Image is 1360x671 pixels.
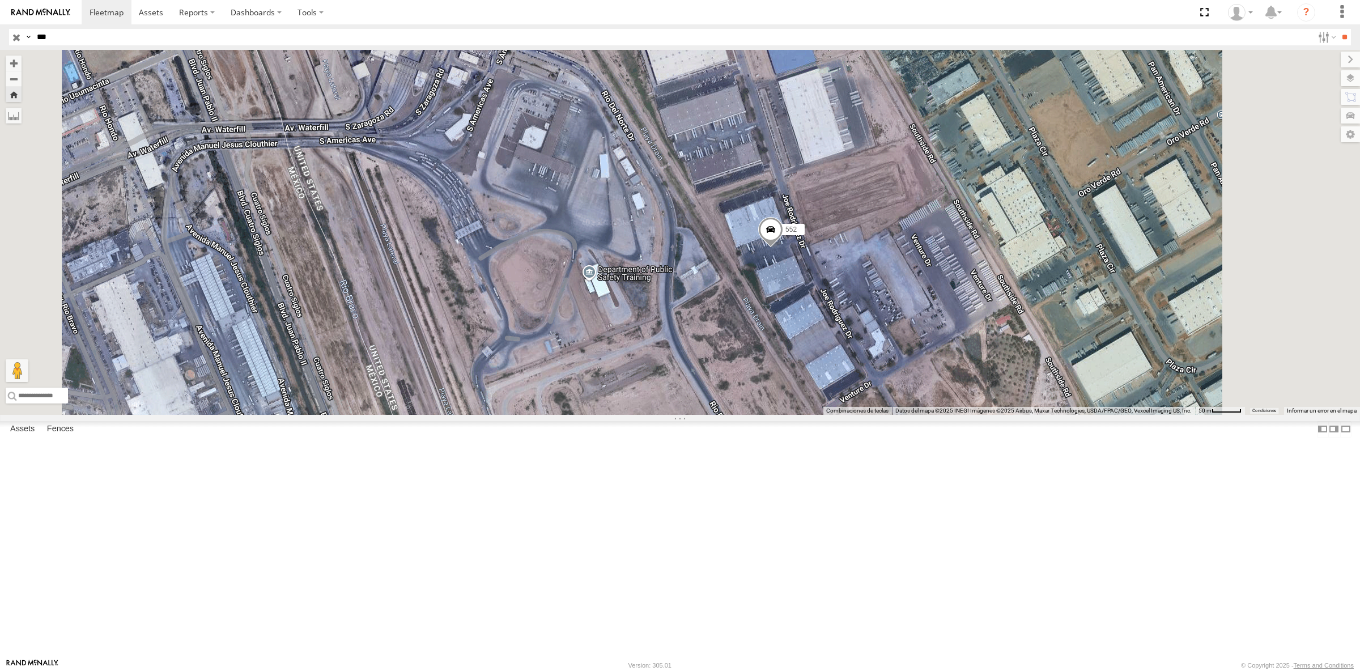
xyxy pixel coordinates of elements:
[1241,662,1354,669] div: © Copyright 2025 -
[826,407,889,415] button: Combinaciones de teclas
[1317,421,1328,438] label: Dock Summary Table to the Left
[1252,409,1276,413] a: Condiciones
[628,662,671,669] div: Version: 305.01
[1294,662,1354,669] a: Terms and Conditions
[6,71,22,87] button: Zoom out
[11,9,70,16] img: rand-logo.svg
[6,87,22,102] button: Zoom Home
[1297,3,1315,22] i: ?
[24,29,33,45] label: Search Query
[1287,407,1357,414] a: Informar un error en el mapa
[6,108,22,124] label: Measure
[6,359,28,382] button: Arrastra el hombrecito naranja al mapa para abrir Street View
[1314,29,1338,45] label: Search Filter Options
[1198,407,1212,414] span: 50 m
[1341,126,1360,142] label: Map Settings
[895,407,1192,414] span: Datos del mapa ©2025 INEGI Imágenes ©2025 Airbus, Maxar Technologies, USDA/FPAC/GEO, Vexcel Imagi...
[6,56,22,71] button: Zoom in
[5,421,40,437] label: Assets
[785,226,797,233] span: 552
[6,660,58,671] a: Visit our Website
[1328,421,1340,438] label: Dock Summary Table to the Right
[1340,421,1351,438] label: Hide Summary Table
[1195,407,1245,415] button: Escala del mapa: 50 m por 49 píxeles
[1224,4,1257,21] div: Roberto Garcia
[41,421,79,437] label: Fences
